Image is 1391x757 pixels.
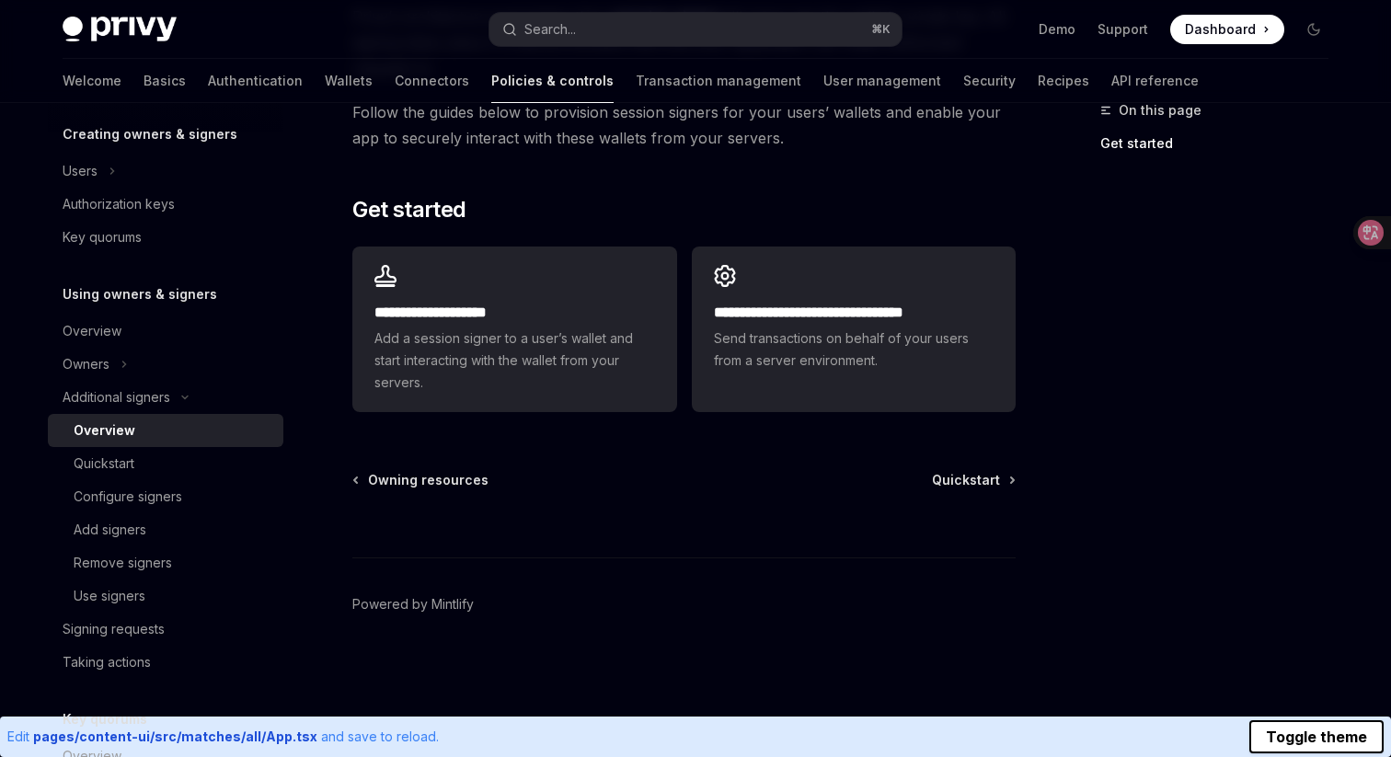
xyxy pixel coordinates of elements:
[208,59,303,103] a: Authentication
[63,123,237,145] h5: Creating owners & signers
[48,414,283,447] a: Overview
[63,226,142,248] div: Key quorums
[491,59,614,103] a: Policies & controls
[963,59,1016,103] a: Security
[63,618,165,640] div: Signing requests
[352,99,1016,151] span: Follow the guides below to provision session signers for your users’ wallets and enable your app ...
[714,327,994,372] span: Send transactions on behalf of your users from a server environment.
[63,193,175,215] div: Authorization keys
[48,613,283,646] a: Signing requests
[352,595,474,614] a: Powered by Mintlify
[1299,15,1328,44] button: Toggle dark mode
[48,480,283,513] a: Configure signers
[871,22,891,37] span: ⌘ K
[352,195,466,224] span: Get started
[1038,59,1089,103] a: Recipes
[48,513,283,546] a: Add signers
[352,247,676,412] a: **** **** **** *****Add a session signer to a user’s wallet and start interacting with the wallet...
[489,13,902,46] button: Open search
[63,17,177,42] img: dark logo
[1098,20,1148,39] a: Support
[48,155,283,188] button: Toggle Users section
[63,320,121,342] div: Overview
[1111,59,1199,103] a: API reference
[48,315,283,348] a: Overview
[395,59,469,103] a: Connectors
[636,59,801,103] a: Transaction management
[74,486,182,508] div: Configure signers
[48,447,283,480] a: Quickstart
[1119,99,1201,121] span: On this page
[932,471,1000,489] span: Quickstart
[1039,20,1075,39] a: Demo
[374,327,654,394] span: Add a session signer to a user’s wallet and start interacting with the wallet from your servers.
[48,646,283,679] a: Taking actions
[354,471,489,489] a: Owning resources
[48,221,283,254] a: Key quorums
[63,386,170,408] div: Additional signers
[74,552,172,574] div: Remove signers
[524,18,576,40] div: Search...
[144,59,186,103] a: Basics
[368,471,489,489] span: Owning resources
[932,471,1014,489] a: Quickstart
[1185,20,1256,39] span: Dashboard
[1100,129,1343,158] a: Get started
[74,453,134,475] div: Quickstart
[48,348,283,381] button: Toggle Owners section
[63,708,147,730] h5: Key quorums
[74,419,135,442] div: Overview
[74,585,145,607] div: Use signers
[48,381,283,414] button: Toggle Additional signers section
[74,519,146,541] div: Add signers
[63,283,217,305] h5: Using owners & signers
[1170,15,1284,44] a: Dashboard
[48,546,283,579] a: Remove signers
[325,59,373,103] a: Wallets
[63,651,151,673] div: Taking actions
[63,160,98,182] div: Users
[823,59,941,103] a: User management
[48,579,283,613] a: Use signers
[48,188,283,221] a: Authorization keys
[63,59,121,103] a: Welcome
[63,353,109,375] div: Owners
